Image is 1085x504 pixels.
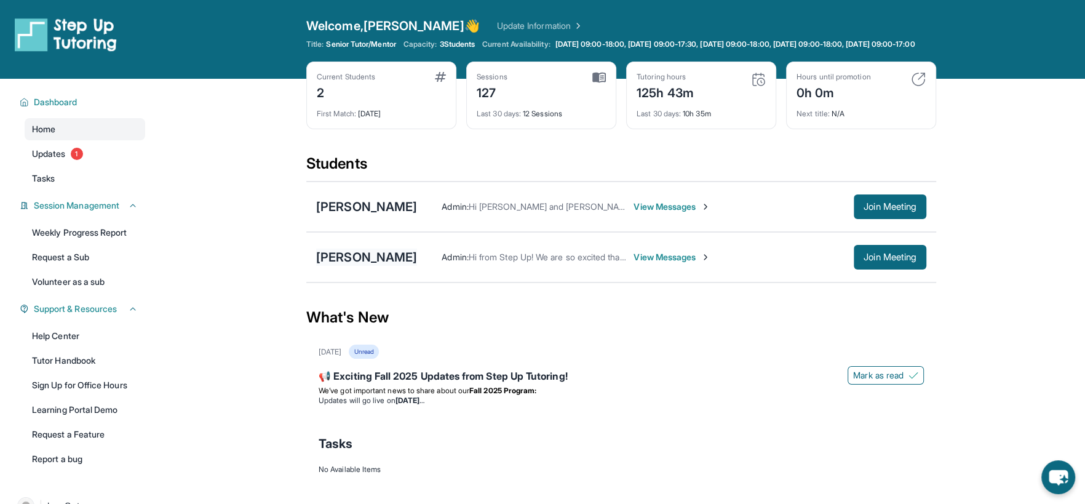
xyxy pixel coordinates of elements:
[701,252,710,262] img: Chevron-Right
[403,39,437,49] span: Capacity:
[797,82,870,102] div: 0h 0m
[25,271,145,293] a: Volunteer as a sub
[854,245,926,270] button: Join Meeting
[25,325,145,347] a: Help Center
[29,199,138,212] button: Session Management
[553,39,918,49] a: [DATE] 09:00-18:00, [DATE] 09:00-17:30, [DATE] 09:00-18:00, [DATE] 09:00-18:00, [DATE] 09:00-17:00
[637,72,694,82] div: Tutoring hours
[25,448,145,470] a: Report a bug
[637,109,681,118] span: Last 30 days :
[25,399,145,421] a: Learning Portal Demo
[317,109,356,118] span: First Match :
[306,154,936,181] div: Students
[25,246,145,268] a: Request a Sub
[477,102,606,119] div: 12 Sessions
[25,167,145,190] a: Tasks
[32,148,66,160] span: Updates
[482,39,550,49] span: Current Availability:
[637,102,766,119] div: 10h 35m
[317,102,446,119] div: [DATE]
[29,96,138,108] button: Dashboard
[319,396,924,406] li: Updates will go live on
[637,82,694,102] div: 125h 43m
[864,203,916,210] span: Join Meeting
[319,347,341,357] div: [DATE]
[1041,460,1075,494] button: chat-button
[864,254,916,261] span: Join Meeting
[319,435,352,452] span: Tasks
[442,252,468,262] span: Admin :
[854,194,926,219] button: Join Meeting
[306,17,480,34] span: Welcome, [PERSON_NAME] 👋
[316,249,417,266] div: [PERSON_NAME]
[571,20,583,32] img: Chevron Right
[32,123,55,135] span: Home
[71,148,83,160] span: 1
[469,386,536,395] strong: Fall 2025 Program:
[439,39,475,49] span: 3 Students
[317,72,375,82] div: Current Students
[319,465,924,474] div: No Available Items
[853,369,904,382] span: Mark as read
[306,290,936,345] div: What's New
[34,199,119,212] span: Session Management
[306,39,324,49] span: Title:
[395,396,424,405] strong: [DATE]
[34,96,77,108] span: Dashboard
[477,72,507,82] div: Sessions
[25,222,145,244] a: Weekly Progress Report
[25,423,145,446] a: Request a Feature
[634,251,710,263] span: View Messages
[797,102,926,119] div: N/A
[497,20,583,32] a: Update Information
[797,109,830,118] span: Next title :
[316,198,417,215] div: [PERSON_NAME]
[32,172,55,185] span: Tasks
[442,201,468,212] span: Admin :
[319,369,924,386] div: 📢 Exciting Fall 2025 Updates from Step Up Tutoring!
[435,72,446,82] img: card
[911,72,926,87] img: card
[555,39,915,49] span: [DATE] 09:00-18:00, [DATE] 09:00-17:30, [DATE] 09:00-18:00, [DATE] 09:00-18:00, [DATE] 09:00-17:00
[908,370,918,380] img: Mark as read
[34,303,117,315] span: Support & Resources
[326,39,395,49] span: Senior Tutor/Mentor
[319,386,469,395] span: We’ve got important news to share about our
[15,17,117,52] img: logo
[701,202,710,212] img: Chevron-Right
[25,350,145,372] a: Tutor Handbook
[25,118,145,140] a: Home
[477,109,521,118] span: Last 30 days :
[797,72,870,82] div: Hours until promotion
[592,72,606,83] img: card
[848,366,924,385] button: Mark as read
[634,201,710,213] span: View Messages
[25,374,145,396] a: Sign Up for Office Hours
[751,72,766,87] img: card
[349,345,378,359] div: Unread
[25,143,145,165] a: Updates1
[477,82,507,102] div: 127
[317,82,375,102] div: 2
[29,303,138,315] button: Support & Resources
